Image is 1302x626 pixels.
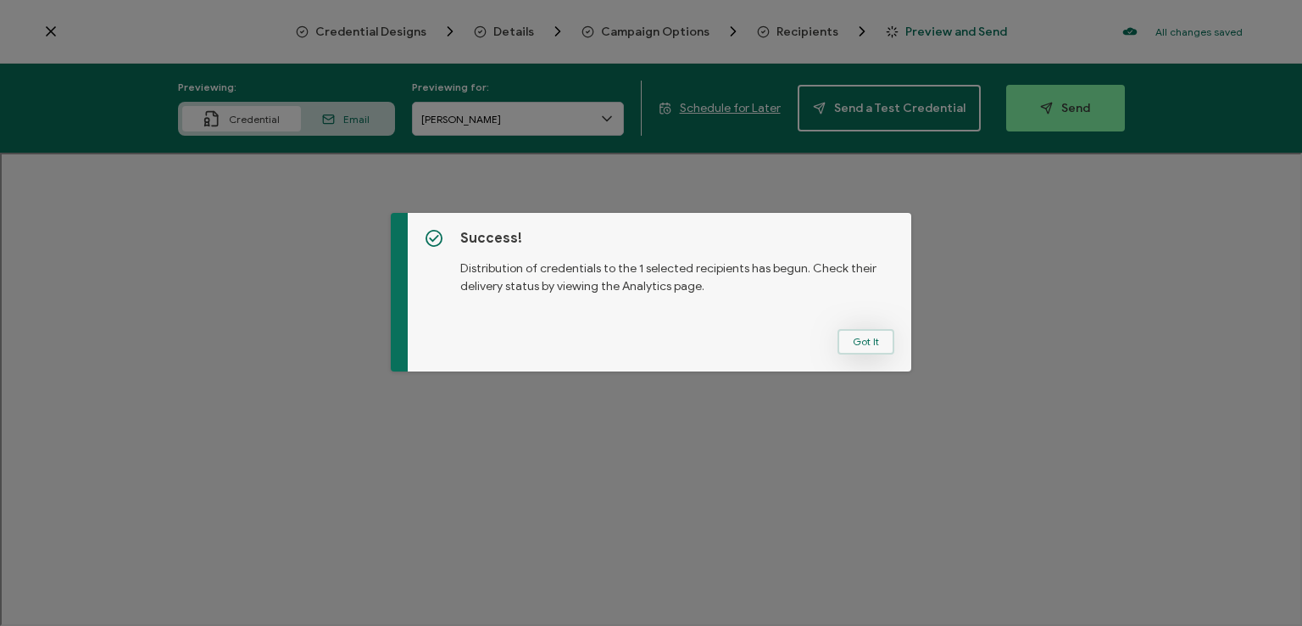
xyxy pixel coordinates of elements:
[391,213,911,372] div: dialog
[460,247,894,295] p: Distribution of credentials to the 1 selected recipients has begun. Check their delivery status b...
[837,329,894,355] button: Got It
[1217,545,1302,626] iframe: Chat Widget
[460,230,894,247] h5: Success!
